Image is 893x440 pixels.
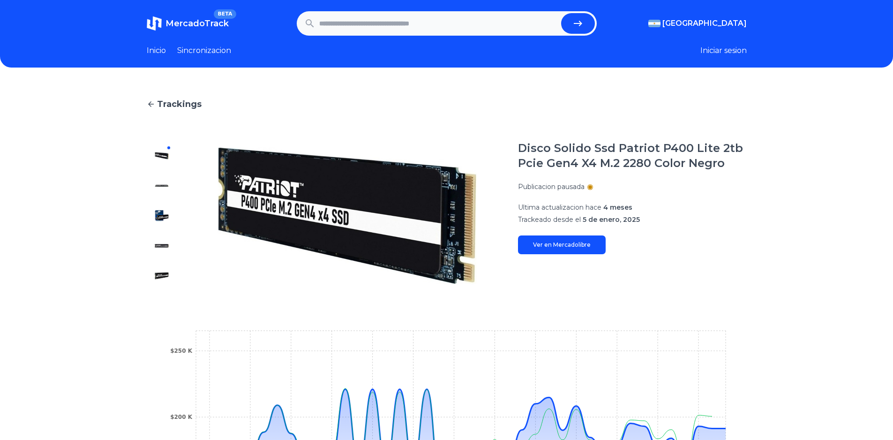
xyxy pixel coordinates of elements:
tspan: $250 K [170,348,193,354]
span: [GEOGRAPHIC_DATA] [662,18,747,29]
span: MercadoTrack [165,18,229,29]
img: MercadoTrack [147,16,162,31]
img: Disco Solido Ssd Patriot P400 Lite 2tb Pcie Gen4 X4 M.2 2280 Color Negro [154,178,169,193]
img: Disco Solido Ssd Patriot P400 Lite 2tb Pcie Gen4 X4 M.2 2280 Color Negro [154,208,169,223]
img: Disco Solido Ssd Patriot P400 Lite 2tb Pcie Gen4 X4 M.2 2280 Color Negro [195,141,499,291]
span: 5 de enero, 2025 [583,215,640,224]
p: Publicacion pausada [518,182,585,191]
span: Trackings [157,98,202,111]
img: Disco Solido Ssd Patriot P400 Lite 2tb Pcie Gen4 X4 M.2 2280 Color Negro [154,268,169,283]
span: Trackeado desde el [518,215,581,224]
a: Trackings [147,98,747,111]
img: Disco Solido Ssd Patriot P400 Lite 2tb Pcie Gen4 X4 M.2 2280 Color Negro [154,148,169,163]
span: BETA [214,9,236,19]
button: [GEOGRAPHIC_DATA] [648,18,747,29]
a: MercadoTrackBETA [147,16,229,31]
a: Sincronizacion [177,45,231,56]
img: Argentina [648,20,660,27]
span: Ultima actualizacion hace [518,203,601,212]
a: Ver en Mercadolibre [518,235,606,254]
tspan: $200 K [170,414,193,420]
button: Iniciar sesion [700,45,747,56]
h1: Disco Solido Ssd Patriot P400 Lite 2tb Pcie Gen4 X4 M.2 2280 Color Negro [518,141,747,171]
span: 4 meses [603,203,632,212]
a: Inicio [147,45,166,56]
img: Disco Solido Ssd Patriot P400 Lite 2tb Pcie Gen4 X4 M.2 2280 Color Negro [154,238,169,253]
